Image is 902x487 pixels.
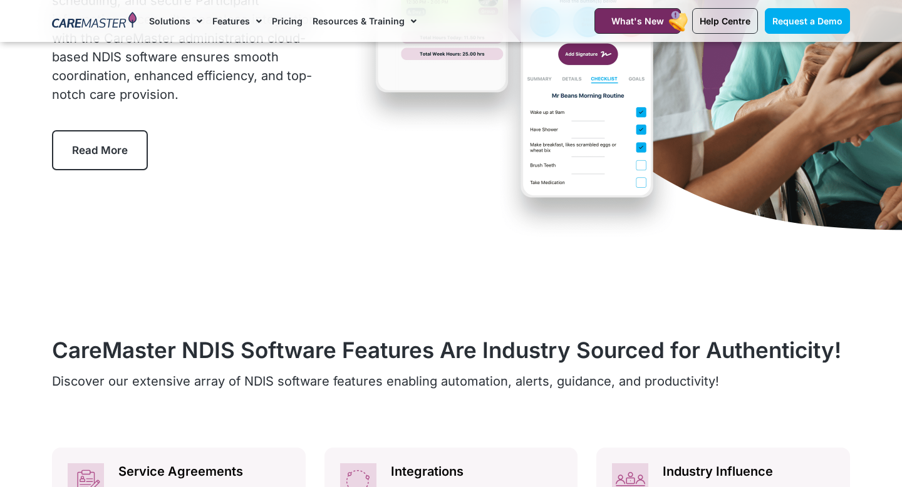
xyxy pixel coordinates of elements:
[52,130,148,170] a: Read More
[692,8,758,34] a: Help Centre
[391,463,562,480] h2: Integrations
[700,16,750,26] span: Help Centre
[594,8,681,34] a: What's New
[663,463,834,480] h2: Industry Influence
[52,372,850,391] p: Discover our extensive array of NDIS software features enabling automation, alerts, guidance, and...
[118,463,290,480] h2: Service Agreements
[72,144,128,156] span: Read More
[765,8,850,34] a: Request a Demo
[52,12,137,31] img: CareMaster Logo
[52,337,850,363] h2: CareMaster NDIS Software Features Are Industry Sourced for Authenticity!
[772,16,842,26] span: Request a Demo
[611,16,664,26] span: What's New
